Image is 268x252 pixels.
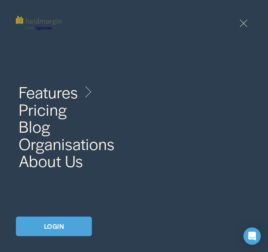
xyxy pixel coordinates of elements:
a: About Us [19,152,83,169]
a: Features [19,84,97,100]
a: LOGIN [16,217,92,236]
img: fieldmargin.com [16,16,61,30]
a: Organisations [19,135,115,151]
a: Pricing [19,101,67,118]
a: Blog [19,118,50,134]
div: Open Intercom Messenger [243,227,261,245]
